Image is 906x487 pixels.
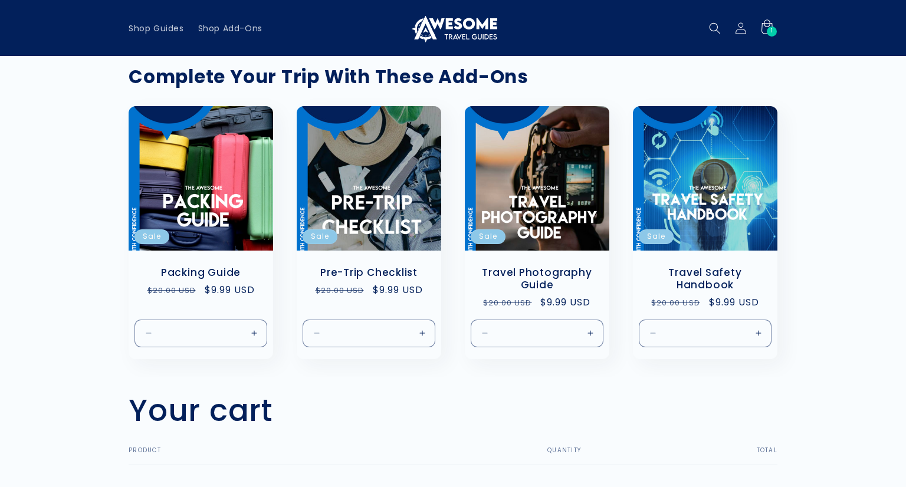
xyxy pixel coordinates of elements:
[191,16,270,41] a: Shop Add-Ons
[129,106,777,359] ul: Slider
[702,15,728,41] summary: Search
[198,23,262,34] span: Shop Add-Ons
[129,391,273,429] h1: Your cart
[518,319,557,347] input: Quantity for Default Title
[129,23,184,34] span: Shop Guides
[350,319,389,347] input: Quantity for Default Title
[645,266,766,291] a: Travel Safety Handbook
[129,64,528,90] strong: Complete Your Trip With These Add-Ons
[477,266,598,291] a: Travel Photography Guide
[140,266,261,279] a: Packing Guide
[687,319,725,347] input: Quantity for Default Title
[122,16,191,41] a: Shop Guides
[405,9,502,47] a: Awesome Travel Guides
[518,447,705,465] th: Quantity
[129,447,518,465] th: Product
[308,266,429,279] a: Pre-Trip Checklist
[182,319,221,347] input: Quantity for Default Title
[409,14,497,42] img: Awesome Travel Guides
[705,447,777,465] th: Total
[771,27,773,37] span: 1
